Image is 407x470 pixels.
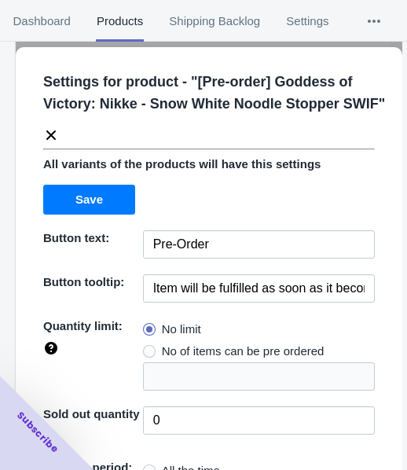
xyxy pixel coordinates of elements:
button: Save [43,185,135,215]
span: All variants of the products will have this settings [43,157,321,171]
span: Shipping Backlog [169,1,261,42]
span: Dashboard [13,1,71,42]
p: Settings for product - " [Pre-order] Goddess of Victory: Nikke - Snow White Noodle Stopper SWIF " [43,71,387,115]
span: Settings [286,1,329,42]
span: Subscribe [14,409,61,456]
button: More tabs [342,1,406,42]
span: Products [96,1,143,42]
span: Quantity limit: [43,319,123,332]
span: No of items can be pre ordered [162,343,324,359]
span: Button text: [43,231,109,244]
span: No limit [162,321,201,337]
span: Save [75,193,103,206]
span: Button tooltip: [43,275,124,288]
